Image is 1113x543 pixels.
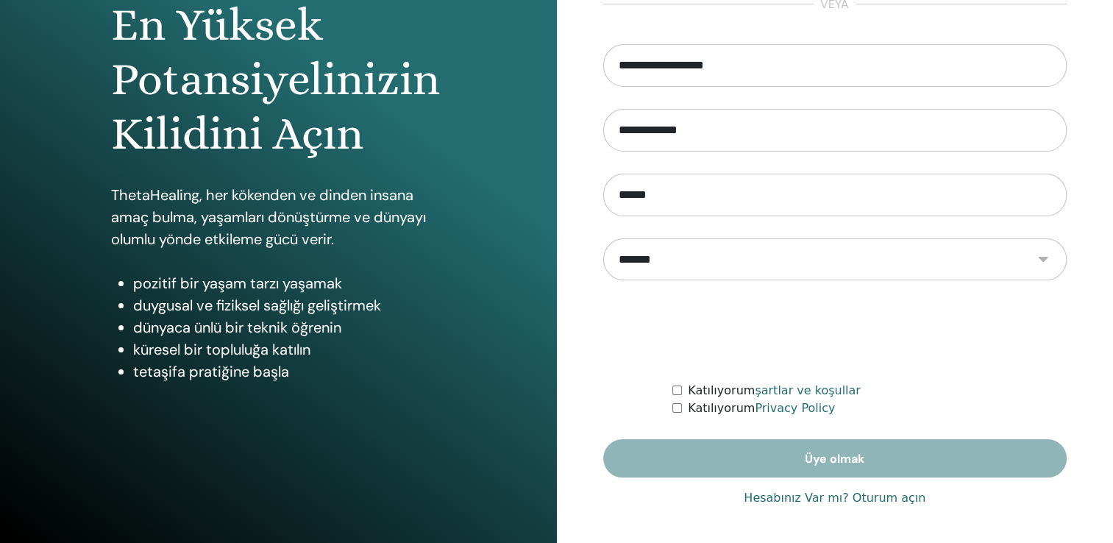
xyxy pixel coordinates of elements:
[133,338,445,361] li: küresel bir topluluğa katılın
[755,401,835,415] a: Privacy Policy
[133,272,445,294] li: pozitif bir yaşam tarzı yaşamak
[723,302,947,360] iframe: reCAPTCHA
[755,383,861,397] a: şartlar ve koşullar
[744,489,925,507] a: Hesabınız Var mı? Oturum açın
[688,400,835,417] label: Katılıyorum
[133,361,445,383] li: tetaşifa pratiğine başla
[111,184,445,250] p: ThetaHealing, her kökenden ve dinden insana amaç bulma, yaşamları dönüştürme ve dünyayı olumlu yö...
[133,316,445,338] li: dünyaca ünlü bir teknik öğrenin
[688,382,861,400] label: Katılıyorum
[133,294,445,316] li: duygusal ve fiziksel sağlığı geliştirmek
